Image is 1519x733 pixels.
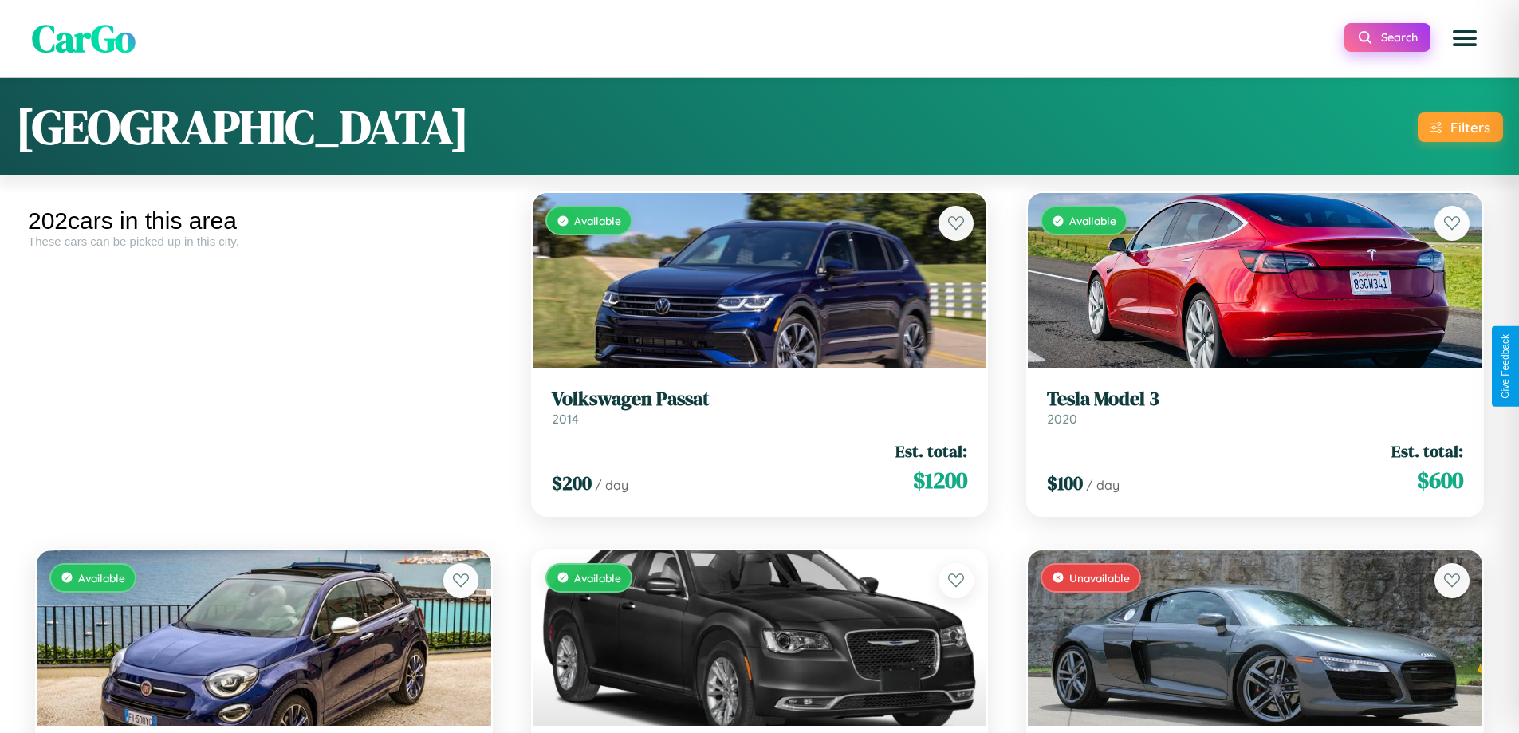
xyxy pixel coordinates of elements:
span: / day [595,477,628,493]
span: 2014 [552,411,579,427]
span: Est. total: [1391,439,1463,463]
span: $ 100 [1047,470,1083,496]
span: Search [1381,30,1418,45]
a: Tesla Model 32020 [1047,388,1463,427]
button: Search [1344,23,1430,52]
span: $ 1200 [913,464,967,496]
button: Open menu [1442,16,1487,61]
span: CarGo [32,12,136,65]
div: Filters [1450,119,1490,136]
span: Available [78,571,125,585]
div: These cars can be picked up in this city. [28,234,500,248]
div: 202 cars in this area [28,207,500,234]
h3: Tesla Model 3 [1047,388,1463,411]
span: Available [574,214,621,227]
span: Est. total: [895,439,967,463]
span: Available [1069,214,1116,227]
span: Unavailable [1069,571,1130,585]
span: $ 600 [1417,464,1463,496]
button: Filters [1418,112,1503,142]
span: $ 200 [552,470,592,496]
span: / day [1086,477,1120,493]
h3: Volkswagen Passat [552,388,968,411]
a: Volkswagen Passat2014 [552,388,968,427]
span: 2020 [1047,411,1077,427]
span: Available [574,571,621,585]
h1: [GEOGRAPHIC_DATA] [16,94,469,160]
div: Give Feedback [1500,334,1511,399]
